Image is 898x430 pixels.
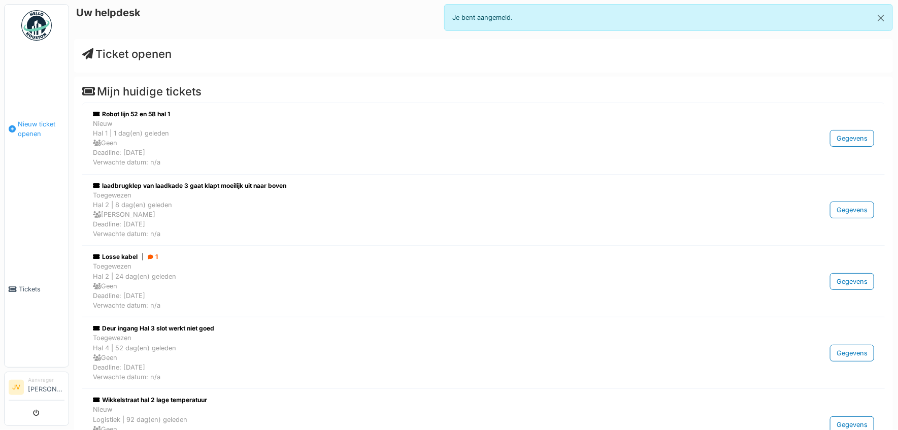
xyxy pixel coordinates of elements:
h4: Mijn huidige tickets [82,85,885,98]
div: Nieuw Hal 1 | 1 dag(en) geleden Geen Deadline: [DATE] Verwachte datum: n/a [93,119,746,168]
div: Aanvrager [28,376,64,384]
a: Tickets [5,212,69,368]
div: Wikkelstraat hal 2 lage temperatuur [93,395,746,405]
div: Deur ingang Hal 3 slot werkt niet goed [93,324,746,333]
div: Gegevens [830,273,874,290]
div: Toegewezen Hal 4 | 52 dag(en) geleden Geen Deadline: [DATE] Verwachte datum: n/a [93,333,746,382]
a: Deur ingang Hal 3 slot werkt niet goed ToegewezenHal 4 | 52 dag(en) geleden GeenDeadline: [DATE]V... [90,321,877,384]
div: Toegewezen Hal 2 | 8 dag(en) geleden [PERSON_NAME] Deadline: [DATE] Verwachte datum: n/a [93,190,746,239]
div: Toegewezen Hal 2 | 24 dag(en) geleden Geen Deadline: [DATE] Verwachte datum: n/a [93,261,746,310]
div: Gegevens [830,345,874,361]
span: Tickets [19,284,64,294]
a: Losse kabel| 1 ToegewezenHal 2 | 24 dag(en) geleden GeenDeadline: [DATE]Verwachte datum: n/a Gege... [90,250,877,313]
button: Close [870,5,892,31]
div: Gegevens [830,130,874,147]
div: Gegevens [830,202,874,218]
span: | [142,252,144,261]
a: Ticket openen [82,47,172,60]
a: laadbrugklep van laadkade 3 gaat klapt moeilijk uit naar boven ToegewezenHal 2 | 8 dag(en) gelede... [90,179,877,242]
div: Losse kabel [93,252,746,261]
div: Robot lijn 52 en 58 hal 1 [93,110,746,119]
span: Nieuw ticket openen [18,119,64,139]
h6: Uw helpdesk [76,7,141,19]
li: [PERSON_NAME] [28,376,64,398]
img: Badge_color-CXgf-gQk.svg [21,10,52,41]
div: laadbrugklep van laadkade 3 gaat klapt moeilijk uit naar boven [93,181,746,190]
a: Robot lijn 52 en 58 hal 1 NieuwHal 1 | 1 dag(en) geleden GeenDeadline: [DATE]Verwachte datum: n/a... [90,107,877,170]
a: Nieuw ticket openen [5,46,69,212]
a: JV Aanvrager[PERSON_NAME] [9,376,64,401]
li: JV [9,380,24,395]
div: Je bent aangemeld. [444,4,893,31]
div: 1 [148,252,158,261]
